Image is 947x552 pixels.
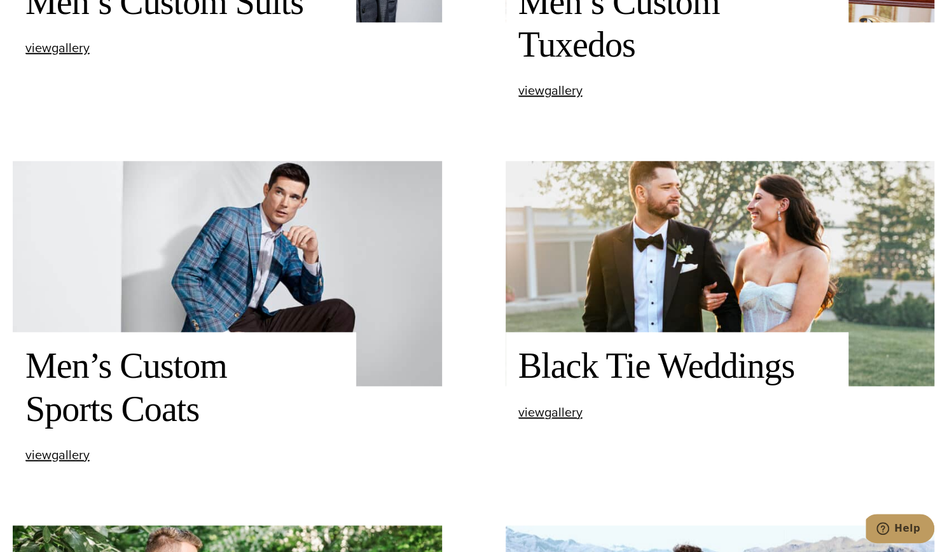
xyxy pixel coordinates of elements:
[518,403,583,422] span: view gallery
[25,445,90,464] span: view gallery
[25,41,90,55] a: viewgallery
[25,345,343,430] h2: Men’s Custom Sports Coats
[506,161,935,386] img: Bride & groom outside. Bride wearing low cut wedding dress. Groom wearing wedding tuxedo by Zegna.
[518,84,583,97] a: viewgallery
[25,38,90,57] span: view gallery
[518,406,583,419] a: viewgallery
[518,345,836,387] h2: Black Tie Weddings
[25,448,90,462] a: viewgallery
[866,514,934,546] iframe: Opens a widget where you can chat to one of our agents
[518,81,583,100] span: view gallery
[13,161,442,386] img: Client in blue bespoke Loro Piana sportscoat, white shirt.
